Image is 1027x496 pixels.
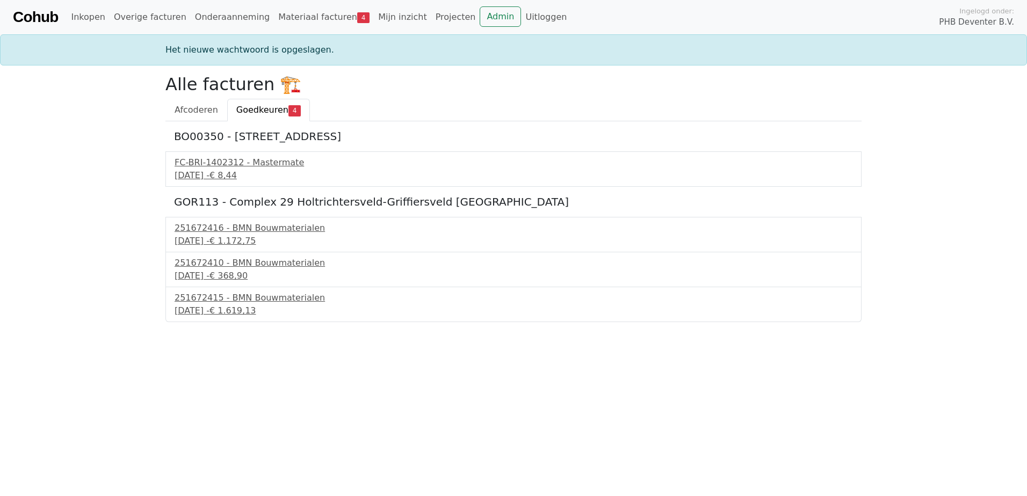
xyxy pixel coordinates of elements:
a: Onderaanneming [191,6,274,28]
a: 251672410 - BMN Bouwmaterialen[DATE] -€ 368,90 [175,257,852,282]
a: FC-BRI-1402312 - Mastermate[DATE] -€ 8,44 [175,156,852,182]
h5: GOR113 - Complex 29 Holtrichtersveld-Griffiersveld [GEOGRAPHIC_DATA] [174,195,853,208]
a: Inkopen [67,6,109,28]
a: Admin [480,6,521,27]
a: Goedkeuren4 [227,99,310,121]
span: Afcoderen [175,105,218,115]
div: FC-BRI-1402312 - Mastermate [175,156,852,169]
div: [DATE] - [175,169,852,182]
span: € 1.619,13 [209,305,256,316]
span: € 368,90 [209,271,248,281]
span: Ingelogd onder: [959,6,1014,16]
span: 4 [288,105,301,116]
span: Goedkeuren [236,105,288,115]
div: 251672416 - BMN Bouwmaterialen [175,222,852,235]
div: 251672410 - BMN Bouwmaterialen [175,257,852,269]
div: [DATE] - [175,269,852,282]
span: 4 [357,12,370,23]
a: Materiaal facturen4 [274,6,374,28]
h5: BO00350 - [STREET_ADDRESS] [174,130,853,143]
a: 251672415 - BMN Bouwmaterialen[DATE] -€ 1.619,13 [175,291,852,317]
div: [DATE] - [175,235,852,247]
a: Cohub [13,4,58,30]
a: 251672416 - BMN Bouwmaterialen[DATE] -€ 1.172,75 [175,222,852,247]
a: Overige facturen [110,6,191,28]
div: 251672415 - BMN Bouwmaterialen [175,291,852,304]
h2: Alle facturen 🏗️ [165,74,862,94]
span: PHB Deventer B.V. [939,16,1014,28]
span: € 1.172,75 [209,236,256,246]
a: Projecten [431,6,480,28]
div: [DATE] - [175,304,852,317]
a: Uitloggen [521,6,571,28]
span: € 8,44 [209,170,237,180]
a: Afcoderen [165,99,227,121]
div: Het nieuwe wachtwoord is opgeslagen. [159,43,868,56]
a: Mijn inzicht [374,6,431,28]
